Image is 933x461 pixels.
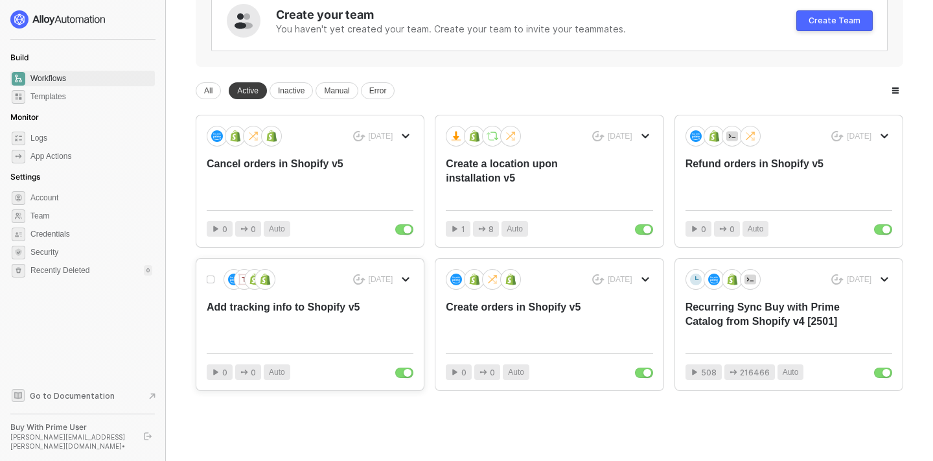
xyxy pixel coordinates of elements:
[240,368,248,376] span: icon-app-actions
[881,132,888,140] span: icon-arrow-down
[608,131,632,142] div: [DATE]
[30,226,152,242] span: Credentials
[490,366,495,379] span: 0
[461,366,466,379] span: 0
[847,274,871,285] div: [DATE]
[30,265,89,276] span: Recently Deleted
[229,82,267,99] div: Active
[12,228,25,241] span: credentials
[783,366,799,379] span: Auto
[12,132,25,145] span: icon-logs
[12,191,25,205] span: settings
[10,10,106,29] img: logo
[468,130,480,142] img: icon
[207,157,372,200] div: Cancel orders in Shopify v5
[353,131,365,142] span: icon-success-page
[10,53,29,62] span: Build
[10,422,132,432] div: Buy With Prime User
[505,274,516,285] img: icon
[269,366,285,379] span: Auto
[30,89,152,104] span: Templates
[222,366,227,379] span: 0
[30,244,152,260] span: Security
[251,366,256,379] span: 0
[831,274,844,285] span: icon-success-page
[796,10,873,31] button: Create Team
[726,274,738,285] img: icon
[730,368,737,376] span: icon-app-actions
[508,366,524,379] span: Auto
[708,274,720,285] img: icon
[270,82,313,99] div: Inactive
[641,276,649,283] span: icon-arrow-down
[641,132,649,140] span: icon-arrow-down
[12,209,25,223] span: team
[881,276,888,283] span: icon-arrow-down
[744,130,756,142] img: icon
[507,223,523,235] span: Auto
[446,157,611,200] div: Create a location upon installation v5
[701,366,717,379] span: 508
[450,274,462,285] img: icon
[479,368,487,376] span: icon-app-actions
[402,276,409,283] span: icon-arrow-down
[276,6,796,23] div: Create your team
[238,274,250,285] img: icon
[30,130,152,146] span: Logs
[361,82,395,99] div: Error
[592,131,605,142] span: icon-success-page
[269,223,285,235] span: Auto
[12,150,25,163] span: icon-app-actions
[487,274,498,285] img: icon
[719,225,727,233] span: icon-app-actions
[248,130,259,142] img: icon
[211,130,223,142] img: icon
[10,10,155,29] a: logo
[146,390,159,403] span: document-arrow
[726,130,738,142] img: icon
[228,274,240,285] img: icon
[748,223,764,235] span: Auto
[701,223,706,235] span: 0
[276,23,796,36] div: You haven't yet created your team. Create your team to invite your teammates.
[207,300,372,343] div: Add tracking info to Shopify v5
[10,432,132,451] div: [PERSON_NAME][EMAIL_ADDRESS][PERSON_NAME][DOMAIN_NAME] •
[730,223,735,235] span: 0
[708,130,720,142] img: icon
[608,274,632,285] div: [DATE]
[229,130,241,142] img: icon
[30,190,152,206] span: Account
[353,274,365,285] span: icon-success-page
[12,246,25,259] span: security
[30,71,152,86] span: Workflows
[12,72,25,86] span: dashboard
[402,132,409,140] span: icon-arrow-down
[12,90,25,104] span: marketplace
[478,225,486,233] span: icon-app-actions
[144,432,152,440] span: logout
[468,274,480,285] img: icon
[489,223,494,235] span: 8
[240,225,248,233] span: icon-app-actions
[685,157,851,200] div: Refund orders in Shopify v5
[369,131,393,142] div: [DATE]
[740,366,770,379] span: 216466
[592,274,605,285] span: icon-success-page
[144,265,152,276] div: 0
[847,131,871,142] div: [DATE]
[251,223,256,235] span: 0
[30,208,152,224] span: Team
[259,274,271,285] img: icon
[487,130,498,142] img: icon
[12,389,25,402] span: documentation
[685,300,851,343] div: Recurring Sync Buy with Prime Catalog from Shopify v4 [2501]
[369,274,393,285] div: [DATE]
[446,300,611,343] div: Create orders in Shopify v5
[690,274,702,285] img: icon
[30,390,115,401] span: Go to Documentation
[831,131,844,142] span: icon-success-page
[10,112,39,122] span: Monitor
[196,82,221,99] div: All
[10,172,40,182] span: Settings
[249,274,260,285] img: icon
